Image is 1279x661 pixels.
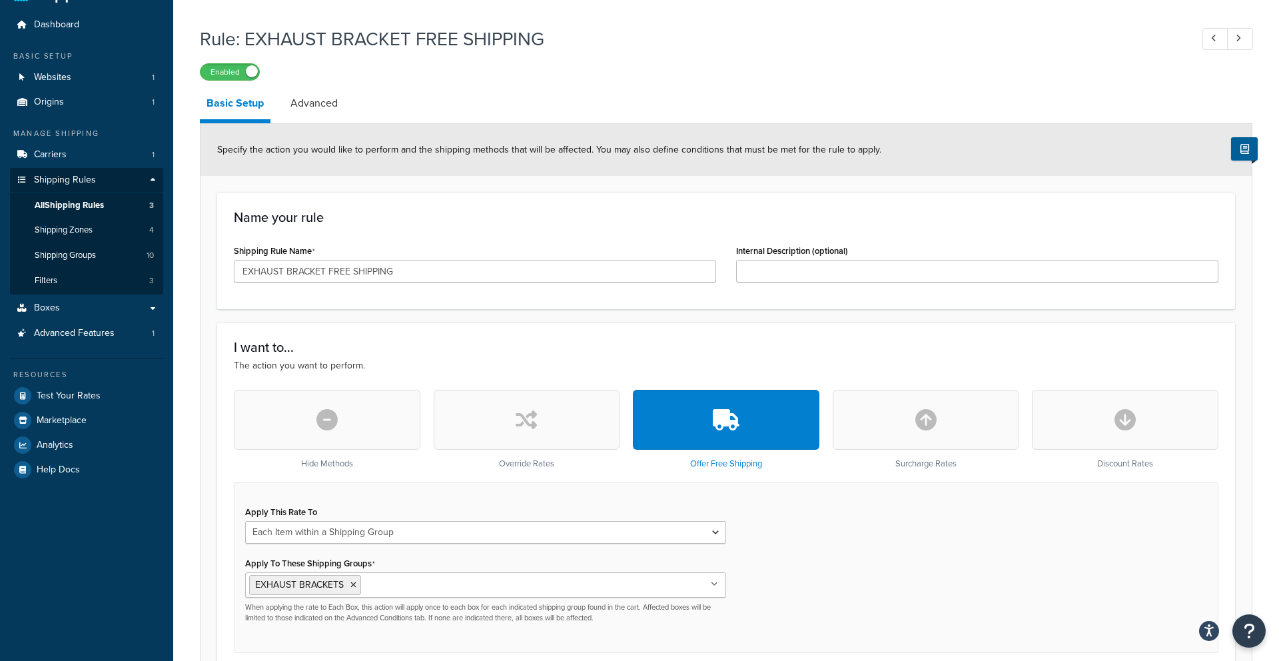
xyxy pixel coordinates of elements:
a: Advanced Features1 [10,321,163,346]
a: Previous Record [1202,28,1228,50]
div: Offer Free Shipping [633,390,819,469]
div: Discount Rates [1032,390,1218,469]
span: 1 [152,97,155,108]
span: Shipping Rules [34,175,96,186]
a: Origins1 [10,90,163,115]
li: Carriers [10,143,163,167]
a: Help Docs [10,458,163,482]
a: Next Record [1227,28,1253,50]
span: All Shipping Rules [35,200,104,211]
span: Carriers [34,149,67,161]
li: Shipping Groups [10,243,163,268]
span: Specify the action you would like to perform and the shipping methods that will be affected. You ... [217,143,881,157]
button: Open Resource Center [1232,614,1266,648]
span: Advanced Features [34,328,115,339]
li: Websites [10,65,163,90]
a: Dashboard [10,13,163,37]
span: Shipping Zones [35,225,93,236]
label: Enabled [201,64,259,80]
label: Apply To These Shipping Groups [245,558,375,569]
button: Show Help Docs [1231,137,1258,161]
a: Shipping Rules [10,168,163,193]
span: 10 [147,250,154,261]
a: Shipping Groups10 [10,243,163,268]
li: Shipping Zones [10,218,163,243]
li: Shipping Rules [10,168,163,295]
a: Basic Setup [200,87,270,123]
span: Marketplace [37,415,87,426]
a: Carriers1 [10,143,163,167]
h3: Name your rule [234,210,1218,225]
label: Shipping Rule Name [234,246,315,257]
span: Filters [35,275,57,287]
span: 3 [149,200,154,211]
a: Shipping Zones4 [10,218,163,243]
a: Advanced [284,87,344,119]
div: Hide Methods [234,390,420,469]
span: Help Docs [37,464,80,476]
div: Manage Shipping [10,128,163,139]
span: Boxes [34,303,60,314]
span: EXHAUST BRACKETS [255,578,344,592]
div: Surcharge Rates [833,390,1019,469]
a: Websites1 [10,65,163,90]
span: 3 [149,275,154,287]
span: 1 [152,149,155,161]
li: Advanced Features [10,321,163,346]
span: 4 [149,225,154,236]
a: Filters3 [10,269,163,293]
a: Marketplace [10,408,163,432]
span: Analytics [37,440,73,451]
div: Resources [10,369,163,380]
p: When applying the rate to Each Box, this action will apply once to each box for each indicated sh... [245,602,726,623]
label: Internal Description (optional) [736,246,848,256]
a: Analytics [10,433,163,457]
a: Test Your Rates [10,384,163,408]
span: Shipping Groups [35,250,96,261]
span: 1 [152,72,155,83]
h3: I want to... [234,340,1218,354]
span: Test Your Rates [37,390,101,402]
label: Apply This Rate To [245,507,317,517]
h1: Rule: EXHAUST BRACKET FREE SHIPPING [200,26,1178,52]
div: Override Rates [434,390,620,469]
a: Boxes [10,296,163,321]
li: Filters [10,269,163,293]
div: Basic Setup [10,51,163,62]
span: Origins [34,97,64,108]
span: 1 [152,328,155,339]
span: Websites [34,72,71,83]
p: The action you want to perform. [234,358,1218,373]
a: AllShipping Rules3 [10,193,163,218]
li: Origins [10,90,163,115]
span: Dashboard [34,19,79,31]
